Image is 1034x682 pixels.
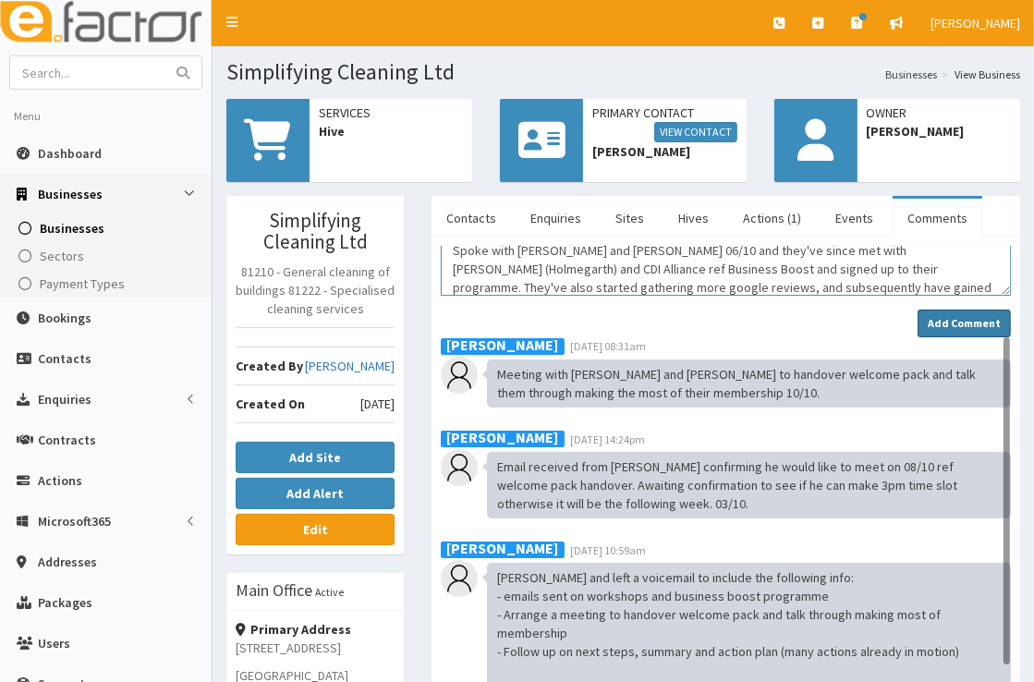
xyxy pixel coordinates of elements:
[663,199,724,237] a: Hives
[5,214,212,242] a: Businesses
[40,248,84,264] span: Sectors
[319,122,463,140] span: Hive
[319,104,463,122] span: Services
[315,585,344,599] small: Active
[236,358,303,374] b: Created By
[918,310,1011,337] button: Add Comment
[40,220,104,237] span: Businesses
[289,449,341,466] b: Add Site
[38,432,96,448] span: Contracts
[601,199,659,237] a: Sites
[893,199,982,237] a: Comments
[516,199,596,237] a: Enquiries
[236,262,395,318] p: 81210 - General cleaning of buildings 81222 - Specialised cleaning services
[38,554,97,570] span: Addresses
[286,485,344,502] b: Add Alert
[728,199,816,237] a: Actions (1)
[5,242,212,270] a: Sectors
[654,122,737,142] a: View Contact
[38,391,91,408] span: Enquiries
[38,472,82,489] span: Actions
[592,142,736,161] span: [PERSON_NAME]
[10,56,165,89] input: Search...
[303,521,328,538] b: Edit
[592,104,736,142] span: Primary Contact
[487,452,1011,518] div: Email received from [PERSON_NAME] confirming he would like to meet on 08/10 ref welcome pack hand...
[305,357,395,375] a: [PERSON_NAME]
[867,104,1011,122] span: Owner
[236,582,312,599] h3: Main Office
[570,339,646,353] span: [DATE] 08:31am
[5,270,212,298] a: Payment Types
[821,199,888,237] a: Events
[432,199,511,237] a: Contacts
[487,359,1011,408] div: Meeting with [PERSON_NAME] and [PERSON_NAME] to handover welcome pack and talk them through makin...
[236,478,395,509] button: Add Alert
[226,60,1020,84] h1: Simplifying Cleaning Ltd
[441,246,1011,296] textarea: Comment
[236,210,395,252] h3: Simplifying Cleaning Ltd
[570,543,646,557] span: [DATE] 10:59am
[937,67,1020,82] li: View Business
[38,186,103,202] span: Businesses
[236,639,395,657] p: [STREET_ADDRESS]
[38,145,102,162] span: Dashboard
[867,122,1011,140] span: [PERSON_NAME]
[38,594,92,611] span: Packages
[570,432,645,446] span: [DATE] 14:24pm
[928,316,1001,330] strong: Add Comment
[38,635,70,652] span: Users
[236,396,305,412] b: Created On
[38,310,91,326] span: Bookings
[236,621,351,638] strong: Primary Address
[236,514,395,545] a: Edit
[446,335,558,354] b: [PERSON_NAME]
[931,15,1020,31] span: [PERSON_NAME]
[38,350,91,367] span: Contacts
[360,395,395,413] span: [DATE]
[446,429,558,447] b: [PERSON_NAME]
[38,513,111,530] span: Microsoft365
[446,540,558,558] b: [PERSON_NAME]
[40,275,125,292] span: Payment Types
[885,67,937,82] a: Businesses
